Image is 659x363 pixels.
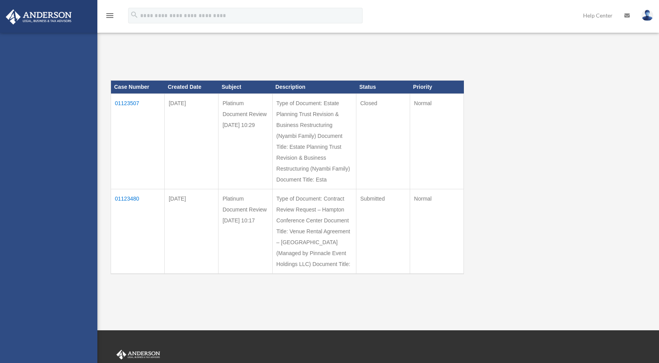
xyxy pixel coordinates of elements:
td: Type of Document: Contract Review Request – Hampton Conference Center Document Title: Venue Renta... [272,189,356,274]
td: Submitted [356,189,410,274]
a: menu [105,14,115,20]
i: menu [105,11,115,20]
td: 01123480 [111,189,165,274]
th: Priority [410,81,464,94]
td: [DATE] [165,93,218,189]
td: 01123507 [111,93,165,189]
img: User Pic [641,10,653,21]
td: Platinum Document Review [DATE] 10:17 [218,189,272,274]
i: search [130,11,139,19]
img: Anderson Advisors Platinum Portal [4,9,74,25]
td: Normal [410,189,464,274]
td: [DATE] [165,189,218,274]
th: Created Date [165,81,218,94]
th: Subject [218,81,272,94]
th: Status [356,81,410,94]
th: Case Number [111,81,165,94]
td: Closed [356,93,410,189]
td: Normal [410,93,464,189]
td: Type of Document: Estate Planning Trust Revision & Business Restructuring (Nyambi Family) Documen... [272,93,356,189]
th: Description [272,81,356,94]
td: Platinum Document Review [DATE] 10:29 [218,93,272,189]
img: Anderson Advisors Platinum Portal [115,350,162,360]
